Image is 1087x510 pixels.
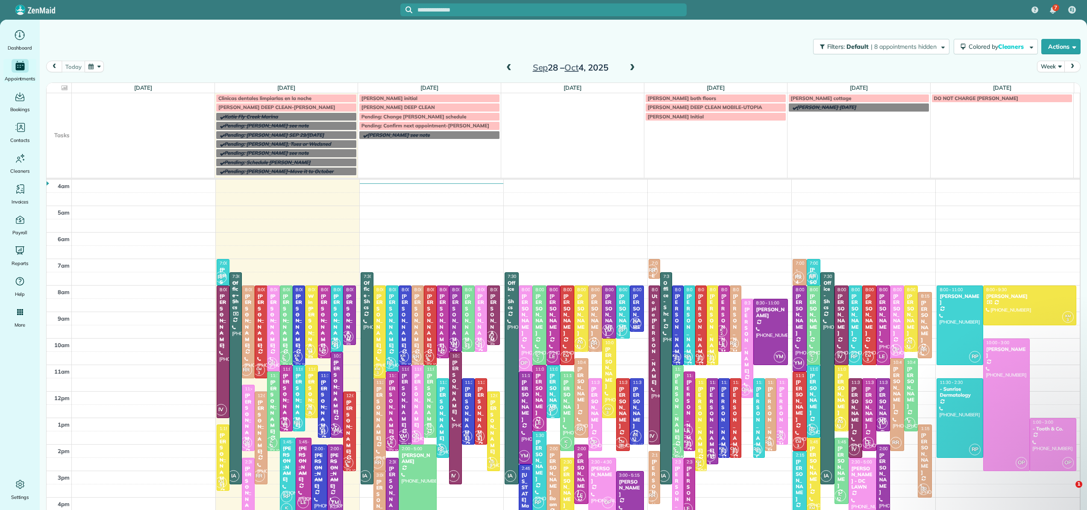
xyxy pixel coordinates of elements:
span: Cleaners [998,43,1025,50]
span: 8:00 - 1:00 [220,287,240,292]
span: 8:00 - 11:00 [549,287,573,292]
span: Colored by [969,43,1027,50]
span: IV [834,351,846,363]
span: [PERSON_NAME] DEEP CLEAN [361,104,435,110]
span: RP [681,351,693,363]
span: 7:30 - 3:30 [508,274,528,279]
small: 2 [398,356,408,364]
span: RR [241,364,252,376]
span: Default [846,43,869,50]
small: 2 [630,323,641,331]
div: [PERSON_NAME] [439,293,447,348]
div: Utopia [PERSON_NAME] [651,293,658,386]
small: 3 [423,356,434,364]
span: 11:15 - 2:15 [389,373,412,378]
span: 11:30 - 2:15 [591,380,614,385]
div: [PERSON_NAME] [535,373,544,416]
span: 8:00 - 10:30 [577,287,600,292]
span: 11:15 - 2:15 [563,373,586,378]
span: 11:30 - 2:00 [478,380,501,385]
div: Office - Shcs [507,280,516,311]
span: Dashboard [8,44,32,52]
span: 11:30 - 2:00 [465,380,488,385]
div: [PERSON_NAME] [756,307,785,319]
span: 8:00 - 2:00 [652,287,672,292]
div: [PERSON_NAME] [521,379,530,422]
span: Pending: [PERSON_NAME], Tues or Wedsned [224,141,331,147]
div: [PERSON_NAME] [893,366,902,409]
span: 10:30 - 3:30 [452,353,475,359]
span: 10:45 - 1:45 [577,360,600,365]
span: 8:15 - 10:45 [921,293,944,299]
span: KR [400,353,405,358]
span: IV [486,331,497,342]
span: Pending: [PERSON_NAME]-Move it to October [224,168,334,174]
span: 8:30 - 11:00 [756,300,779,306]
button: next [1064,61,1081,72]
span: 7:30 - 3:30 [232,274,253,279]
span: KM [577,340,583,345]
span: 8:00 - 10:00 [605,287,628,292]
span: OP [518,357,530,369]
div: - Aj 4 Project Llc [795,267,804,310]
span: Katie Fly Creek Marina [224,113,278,120]
span: 8:00 - 10:30 [907,287,930,292]
span: 11:15 - 1:45 [321,373,344,378]
span: 11:15 - 2:15 [687,373,710,378]
span: RR [588,338,599,349]
span: 8:00 - 11:15 [796,287,819,292]
div: [PERSON_NAME] [426,293,434,348]
span: 11:00 - 2:30 [675,366,698,372]
span: 11:30 - 2:30 [440,380,463,385]
span: Pending: Confirm next appointment-[PERSON_NAME] [361,122,489,129]
span: 11:15 - 2:15 [796,373,819,378]
div: [PERSON_NAME] [401,293,409,348]
span: IC [720,327,723,332]
span: LE [546,351,558,363]
a: Bookings [3,90,36,114]
div: [PERSON_NAME] [549,373,558,416]
span: 8:00 - 11:00 [563,287,586,292]
span: IC [811,353,814,358]
button: Focus search [400,6,412,13]
span: 8:00 - 10:45 [308,287,331,292]
span: OP [890,344,902,356]
span: Filters: [827,43,845,50]
div: [PERSON_NAME] [837,293,846,336]
div: 7 unread notifications [1044,1,1062,20]
div: [PERSON_NAME] [686,293,693,361]
a: [DATE] [564,84,582,91]
span: LE [876,351,887,363]
small: 3 [693,356,704,364]
span: 8:00 - 10:30 [733,287,756,292]
span: 7:30 - 3:30 [663,274,684,279]
small: 3 [863,356,873,364]
span: 8:00 - 9:45 [633,287,653,292]
span: 7:30 - 3:30 [823,274,844,279]
span: YM [774,351,785,363]
span: Cleaners [10,167,29,175]
div: Win [PERSON_NAME] [308,293,315,361]
span: [PERSON_NAME] initial [361,95,417,101]
span: 8:00 - 11:15 [389,287,412,292]
span: CM [426,353,431,358]
span: 8:00 - 10:30 [591,287,614,292]
div: [PERSON_NAME] [675,293,681,361]
div: [PERSON_NAME] [686,379,693,447]
div: [PERSON_NAME] [809,293,818,336]
span: RR [793,271,804,283]
div: [PERSON_NAME] [282,293,290,348]
a: [DATE] [850,84,868,91]
span: 10:00 - 1:00 [605,340,628,345]
div: [PERSON_NAME] [244,293,252,348]
div: [PERSON_NAME] [320,293,328,348]
small: 3 [575,342,585,351]
span: Reports [12,259,29,268]
span: RR [646,265,658,276]
span: 8:00 - 10:00 [619,287,642,292]
div: [PERSON_NAME] [333,360,341,415]
span: 11:00 - 2:00 [402,366,425,372]
div: [PERSON_NAME] [605,346,614,389]
span: [PERSON_NAME] Initial [648,113,704,120]
small: 3 [304,349,315,357]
